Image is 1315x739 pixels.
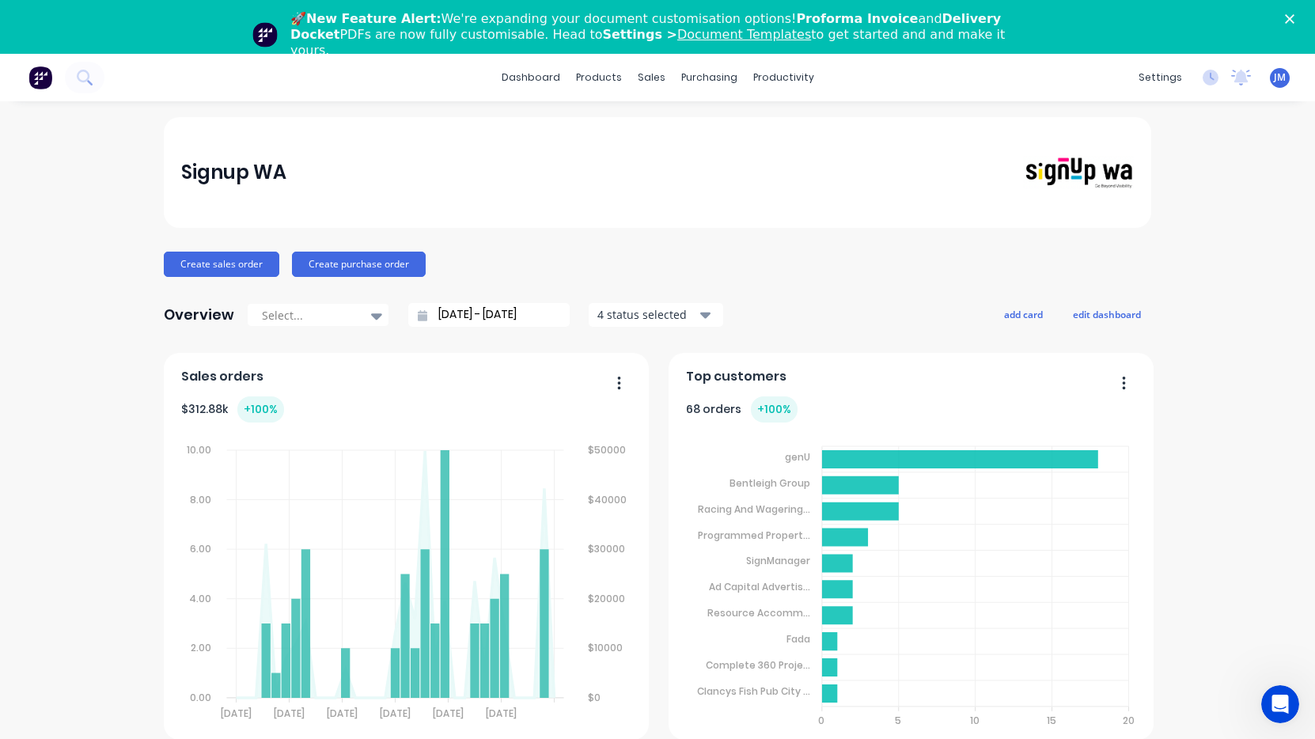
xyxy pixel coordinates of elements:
[327,707,358,720] tspan: [DATE]
[274,707,305,720] tspan: [DATE]
[751,396,798,423] div: + 100 %
[673,66,745,89] div: purchasing
[785,450,810,464] tspan: genU
[818,714,824,727] tspan: 0
[697,684,810,698] tspan: Clancys Fish Pub City ...
[698,528,810,541] tspan: Programmed Propert...
[706,658,810,672] tspan: Complete 360 Proje...
[292,252,426,277] button: Create purchase order
[745,66,822,89] div: productivity
[589,542,626,555] tspan: $30000
[1123,714,1135,727] tspan: 20
[686,396,798,423] div: 68 orders
[970,714,980,727] tspan: 10
[589,691,601,704] tspan: $0
[1274,70,1286,85] span: JM
[589,443,627,457] tspan: $50000
[433,707,464,720] tspan: [DATE]
[290,11,1001,42] b: Delivery Docket
[181,157,286,188] div: Signup WA
[796,11,918,26] b: Proforma Invoice
[164,252,279,277] button: Create sales order
[589,592,626,605] tspan: $20000
[252,22,278,47] img: Profile image for Team
[1047,714,1056,727] tspan: 15
[707,606,810,620] tspan: Resource Accomm...
[1023,156,1134,190] img: Signup WA
[568,66,630,89] div: products
[602,27,811,42] b: Settings >
[597,306,697,323] div: 4 status selected
[189,492,210,506] tspan: 8.00
[1261,685,1299,723] iframe: Intercom live chat
[181,367,263,386] span: Sales orders
[1285,14,1301,24] div: Close
[686,367,786,386] span: Top customers
[589,303,723,327] button: 4 status selected
[709,580,810,593] tspan: Ad Capital Advertis...
[28,66,52,89] img: Factory
[186,443,210,457] tspan: 10.00
[380,707,411,720] tspan: [DATE]
[190,641,210,654] tspan: 2.00
[237,396,284,423] div: + 100 %
[786,632,810,646] tspan: Fada
[1063,304,1151,324] button: edit dashboard
[589,492,627,506] tspan: $40000
[221,707,252,720] tspan: [DATE]
[895,714,901,727] tspan: 5
[189,691,210,704] tspan: 0.00
[698,502,810,516] tspan: Racing And Wagering...
[994,304,1053,324] button: add card
[746,554,810,567] tspan: SignManager
[677,27,811,42] a: Document Templates
[730,476,810,490] tspan: Bentleigh Group
[188,592,210,605] tspan: 4.00
[306,11,441,26] b: New Feature Alert:
[164,299,234,331] div: Overview
[189,542,210,555] tspan: 6.00
[1131,66,1190,89] div: settings
[589,641,623,654] tspan: $10000
[181,396,284,423] div: $ 312.88k
[494,66,568,89] a: dashboard
[630,66,673,89] div: sales
[486,707,517,720] tspan: [DATE]
[290,11,1037,59] div: 🚀 We're expanding your document customisation options! and PDFs are now fully customisable. Head ...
